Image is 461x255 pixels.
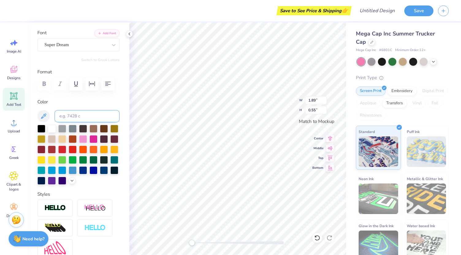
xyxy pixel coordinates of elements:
[379,48,392,53] span: # 6801C
[84,224,106,231] img: Negative Space
[359,128,375,135] span: Standard
[37,191,50,198] label: Styles
[428,99,442,108] div: Foil
[356,48,376,53] span: Mega Cap Inc
[355,5,400,17] input: Untitled Design
[359,136,398,167] img: Standard
[407,223,435,229] span: Water based Ink
[341,7,348,14] span: 👉
[312,165,323,170] span: Bottom
[84,204,106,212] img: Shadow
[395,48,426,53] span: Minimum Order: 12 +
[356,74,449,81] div: Print Type
[387,87,417,96] div: Embroidery
[44,205,66,212] img: Stroke
[356,30,435,46] span: Mega Cap Inc Summer Trucker Cap
[44,223,66,233] img: 3D Illusion
[382,99,407,108] div: Transfers
[7,49,21,54] span: Image AI
[81,57,120,62] button: Switch to Greek Letters
[356,99,380,108] div: Applique
[404,6,433,16] button: Save
[407,136,446,167] img: Puff Ink
[312,146,323,151] span: Middle
[359,176,374,182] span: Neon Ink
[312,136,323,141] span: Center
[407,176,443,182] span: Metallic & Glitter Ink
[359,183,398,214] img: Neon Ink
[312,156,323,161] span: Top
[356,87,386,96] div: Screen Print
[409,99,426,108] div: Vinyl
[37,68,120,76] label: Format
[6,102,21,107] span: Add Text
[55,110,120,122] input: e.g. 7428 c
[356,111,386,120] div: Rhinestones
[278,6,350,15] div: Save to See Price & Shipping
[22,236,44,242] strong: Need help?
[6,213,21,218] span: Decorate
[407,183,446,214] img: Metallic & Glitter Ink
[94,29,120,37] button: Add Font
[44,241,66,254] img: Free Distort
[4,182,24,192] span: Clipart & logos
[7,76,21,80] span: Designs
[189,240,195,246] div: Accessibility label
[37,29,47,36] label: Font
[418,87,448,96] div: Digital Print
[407,128,420,135] span: Puff Ink
[37,98,120,105] label: Color
[9,155,19,160] span: Greek
[359,223,394,229] span: Glow in the Dark Ink
[8,129,20,134] span: Upload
